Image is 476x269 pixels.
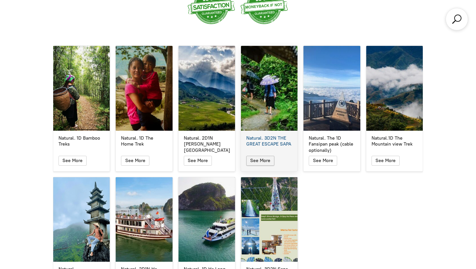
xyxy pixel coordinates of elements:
[313,158,333,163] span: See More
[241,46,297,131] a: Natural. 3D2N THE GREAT ESCAPE SAPA
[178,177,235,262] a: Natural. 1D Ha Long Bay Cruise 5 stars
[451,13,463,25] a: Search products
[188,158,208,163] span: See More
[59,135,104,147] div: Natural. 1D Bamboo Treks
[372,156,400,166] button: See More
[121,156,149,166] button: See More
[309,135,355,153] div: Natural. The 1D Fansipan peak (cable optionally)
[53,46,110,131] a: Natural. 1D Bamboo Treks
[250,158,270,163] span: See More
[309,156,337,166] button: See More
[372,135,417,147] div: Natural.1D The Mountain view Trek
[246,156,274,166] button: See More
[366,135,423,147] a: Natural.1D The Mountain view Trek
[59,156,87,166] button: See More
[303,135,360,153] a: Natural. The 1D Fansipan peak (cable optionally)
[53,177,110,262] a: Natural. Ninh Binh 1 Day Trip
[178,135,235,153] a: Natural. 2D1N [PERSON_NAME][GEOGRAPHIC_DATA]
[121,135,167,147] div: Natural. 1D The Home Trek
[241,177,297,262] a: Natural. 3D2N Sapa full attraction
[246,135,292,147] div: Natural. 3D2N THE GREAT ESCAPE SAPA
[62,158,83,163] span: See More
[125,158,145,163] span: See More
[303,46,360,131] a: Natural. The 1D Fansipan peak (cable optionally)
[116,46,172,131] a: Natural. 1D The Home Trek
[116,177,172,262] a: Natural. 2D1N Ha Long Bay Cruise 3 stars
[53,135,110,147] a: Natural. 1D Bamboo Treks
[116,135,172,147] a: Natural. 1D The Home Trek
[241,135,297,147] a: Natural. 3D2N THE GREAT ESCAPE SAPA
[376,158,396,163] span: See More
[366,46,423,131] a: Natural.1D The Mountain view Trek
[184,156,212,166] button: See More
[178,46,235,131] a: Natural. 2D1N Muong Hoa Valley
[184,135,230,153] div: Natural. 2D1N [PERSON_NAME][GEOGRAPHIC_DATA]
